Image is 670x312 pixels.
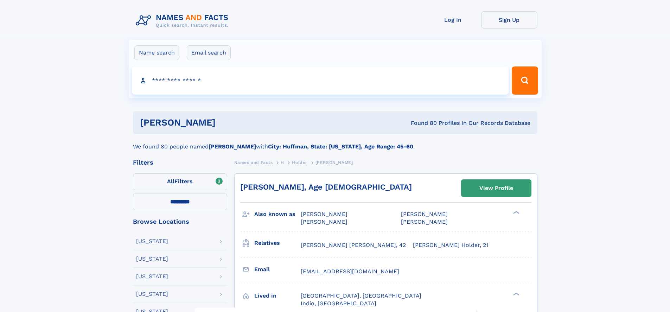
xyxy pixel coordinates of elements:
[254,208,301,220] h3: Also known as
[254,263,301,275] h3: Email
[209,143,256,150] b: [PERSON_NAME]
[133,218,227,225] div: Browse Locations
[187,45,231,60] label: Email search
[511,292,520,296] div: ❯
[301,300,376,307] span: Indio, [GEOGRAPHIC_DATA]
[301,241,406,249] a: [PERSON_NAME] [PERSON_NAME], 42
[136,274,168,279] div: [US_STATE]
[301,268,399,275] span: [EMAIL_ADDRESS][DOMAIN_NAME]
[413,241,488,249] a: [PERSON_NAME] Holder, 21
[292,160,307,165] span: Holder
[401,218,448,225] span: [PERSON_NAME]
[401,211,448,217] span: [PERSON_NAME]
[133,159,227,166] div: Filters
[512,66,538,95] button: Search Button
[140,118,313,127] h1: [PERSON_NAME]
[292,158,307,167] a: Holder
[136,291,168,297] div: [US_STATE]
[254,237,301,249] h3: Relatives
[281,158,284,167] a: H
[301,292,421,299] span: [GEOGRAPHIC_DATA], [GEOGRAPHIC_DATA]
[461,180,531,197] a: View Profile
[167,178,174,185] span: All
[481,11,537,28] a: Sign Up
[254,290,301,302] h3: Lived in
[133,11,234,30] img: Logo Names and Facts
[240,183,412,191] a: [PERSON_NAME], Age [DEMOGRAPHIC_DATA]
[315,160,353,165] span: [PERSON_NAME]
[136,256,168,262] div: [US_STATE]
[479,180,513,196] div: View Profile
[268,143,413,150] b: City: Huffman, State: [US_STATE], Age Range: 45-60
[301,218,347,225] span: [PERSON_NAME]
[511,210,520,215] div: ❯
[132,66,509,95] input: search input
[313,119,530,127] div: Found 80 Profiles In Our Records Database
[134,45,179,60] label: Name search
[133,173,227,190] label: Filters
[136,238,168,244] div: [US_STATE]
[133,134,537,151] div: We found 80 people named with .
[425,11,481,28] a: Log In
[234,158,273,167] a: Names and Facts
[301,211,347,217] span: [PERSON_NAME]
[281,160,284,165] span: H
